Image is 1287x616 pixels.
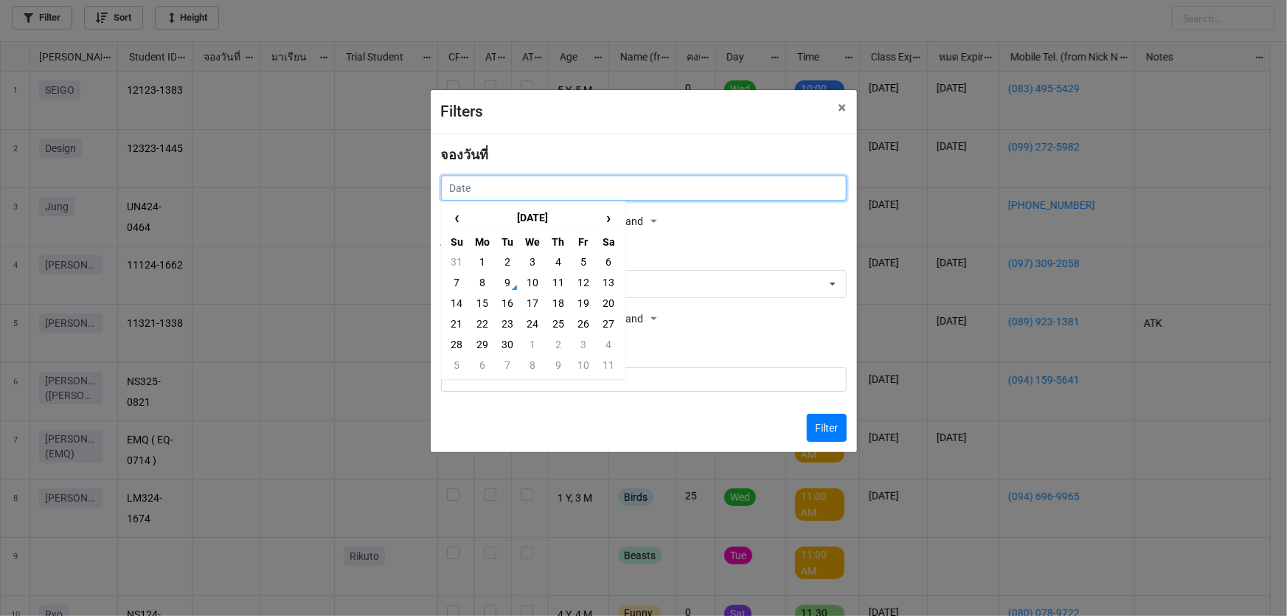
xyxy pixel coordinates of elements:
input: Date [441,176,847,201]
td: 8 [470,272,495,293]
td: 20 [596,293,621,314]
td: 14 [445,293,470,314]
td: 15 [470,293,495,314]
th: Tu [495,231,520,252]
th: Th [546,231,571,252]
td: 8 [520,355,545,376]
th: We [520,231,545,252]
td: 3 [520,252,545,272]
td: 11 [596,355,621,376]
td: 13 [596,272,621,293]
label: จองวันที่ [441,145,489,165]
td: 5 [445,355,470,376]
td: 12 [571,272,596,293]
td: 6 [596,252,621,272]
td: 30 [495,334,520,355]
td: 10 [520,272,545,293]
td: 4 [546,252,571,272]
td: 16 [495,293,520,314]
td: 21 [445,314,470,334]
td: 5 [571,252,596,272]
td: 26 [571,314,596,334]
td: 2 [546,334,571,355]
td: 6 [470,355,495,376]
div: Filters [441,100,806,124]
td: 9 [546,355,571,376]
td: 1 [520,334,545,355]
td: 23 [495,314,520,334]
th: [DATE] [470,205,596,232]
div: and [625,308,661,331]
button: Filter [807,414,847,442]
td: 27 [596,314,621,334]
td: 22 [470,314,495,334]
td: 17 [520,293,545,314]
td: 28 [445,334,470,355]
td: 7 [445,272,470,293]
td: 3 [571,334,596,355]
td: 7 [495,355,520,376]
span: × [839,99,847,117]
span: › [597,206,620,230]
th: Su [445,231,470,252]
th: Mo [470,231,495,252]
td: 10 [571,355,596,376]
td: 18 [546,293,571,314]
td: 31 [445,252,470,272]
td: 19 [571,293,596,314]
td: 25 [546,314,571,334]
td: 1 [470,252,495,272]
td: 29 [470,334,495,355]
th: Fr [571,231,596,252]
span: ‹ [445,206,469,230]
td: 9 [495,272,520,293]
td: 4 [596,334,621,355]
div: and [625,211,661,233]
td: 11 [546,272,571,293]
th: Sa [596,231,621,252]
td: 24 [520,314,545,334]
td: 2 [495,252,520,272]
